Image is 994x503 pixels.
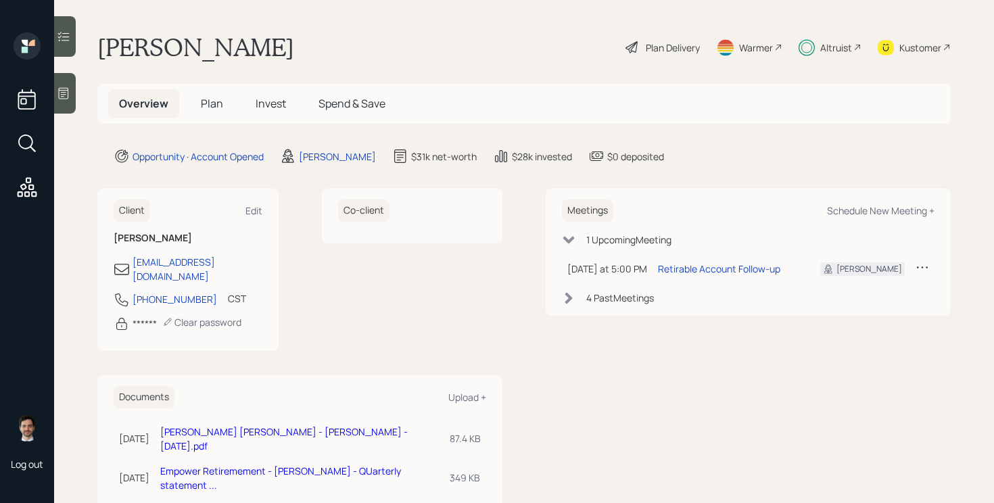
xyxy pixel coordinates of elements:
span: Plan [201,96,223,111]
h6: Documents [114,386,174,408]
a: Empower Retiremement - [PERSON_NAME] - QUarterly statement ... [160,464,401,492]
div: [PHONE_NUMBER] [133,292,217,306]
div: [PERSON_NAME] [299,149,376,164]
img: jonah-coleman-headshot.png [14,414,41,441]
div: CST [228,291,246,306]
h6: Co-client [338,199,389,222]
div: [PERSON_NAME] [836,263,902,275]
div: [DATE] [119,431,149,446]
div: Retirable Account Follow-up [658,262,780,276]
div: $28k invested [512,149,572,164]
div: $31k net-worth [411,149,477,164]
div: Altruist [820,41,852,55]
div: $0 deposited [607,149,664,164]
span: Invest [256,96,286,111]
div: Opportunity · Account Opened [133,149,264,164]
a: [PERSON_NAME] [PERSON_NAME] - [PERSON_NAME] - [DATE].pdf [160,425,408,452]
h6: Client [114,199,150,222]
div: [EMAIL_ADDRESS][DOMAIN_NAME] [133,255,262,283]
div: Plan Delivery [646,41,700,55]
div: [DATE] at 5:00 PM [567,262,647,276]
div: [DATE] [119,471,149,485]
div: Warmer [739,41,773,55]
div: 87.4 KB [450,431,481,446]
div: Clear password [162,316,241,329]
h6: [PERSON_NAME] [114,233,262,244]
div: 1 Upcoming Meeting [586,233,671,247]
div: Upload + [448,391,486,404]
div: Log out [11,458,43,471]
h1: [PERSON_NAME] [97,32,294,62]
span: Overview [119,96,168,111]
div: 4 Past Meeting s [586,291,654,305]
div: Edit [245,204,262,217]
h6: Meetings [562,199,613,222]
span: Spend & Save [318,96,385,111]
div: Kustomer [899,41,941,55]
div: Schedule New Meeting + [827,204,934,217]
div: 349 KB [450,471,481,485]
